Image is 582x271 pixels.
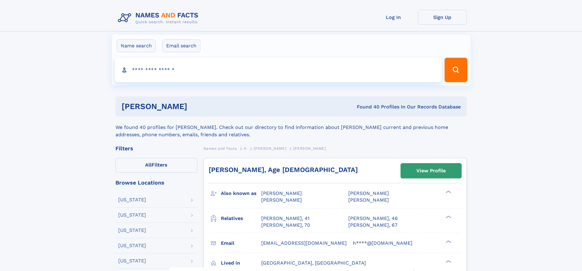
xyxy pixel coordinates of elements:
[261,215,309,222] a: [PERSON_NAME], 41
[221,188,261,199] h3: Also known as
[445,58,467,82] button: Search Button
[348,215,398,222] a: [PERSON_NAME], 46
[261,240,347,246] span: [EMAIL_ADDRESS][DOMAIN_NAME]
[348,222,397,229] a: [PERSON_NAME], 67
[118,243,146,248] div: [US_STATE]
[444,190,452,194] div: ❯
[416,164,446,178] div: View Profile
[203,145,237,152] a: Names and Facts
[369,10,418,25] a: Log In
[254,146,286,151] span: [PERSON_NAME]
[401,163,461,178] a: View Profile
[272,104,461,110] div: Found 40 Profiles In Our Records Database
[122,103,272,110] h1: [PERSON_NAME]
[444,259,452,263] div: ❯
[115,10,203,26] img: Logo Names and Facts
[118,197,146,202] div: [US_STATE]
[261,190,302,196] span: [PERSON_NAME]
[444,240,452,244] div: ❯
[261,197,302,203] span: [PERSON_NAME]
[118,258,146,263] div: [US_STATE]
[118,228,146,233] div: [US_STATE]
[115,116,467,138] div: We found 40 profiles for [PERSON_NAME]. Check out our directory to find information about [PERSON...
[244,145,247,152] a: H
[444,215,452,219] div: ❯
[254,145,286,152] a: [PERSON_NAME]
[115,146,197,151] div: Filters
[118,213,146,218] div: [US_STATE]
[221,258,261,268] h3: Lived in
[348,190,389,196] span: [PERSON_NAME]
[221,238,261,248] h3: Email
[261,260,366,266] span: [GEOGRAPHIC_DATA], [GEOGRAPHIC_DATA]
[162,39,200,52] label: Email search
[145,162,152,168] span: All
[115,180,197,185] div: Browse Locations
[115,58,442,82] input: search input
[221,213,261,224] h3: Relatives
[293,146,326,151] span: [PERSON_NAME]
[418,10,467,25] a: Sign Up
[115,158,197,173] label: Filters
[348,197,389,203] span: [PERSON_NAME]
[261,222,310,229] a: [PERSON_NAME], 70
[209,166,358,174] a: [PERSON_NAME], Age [DEMOGRAPHIC_DATA]
[244,146,247,151] span: H
[117,39,156,52] label: Name search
